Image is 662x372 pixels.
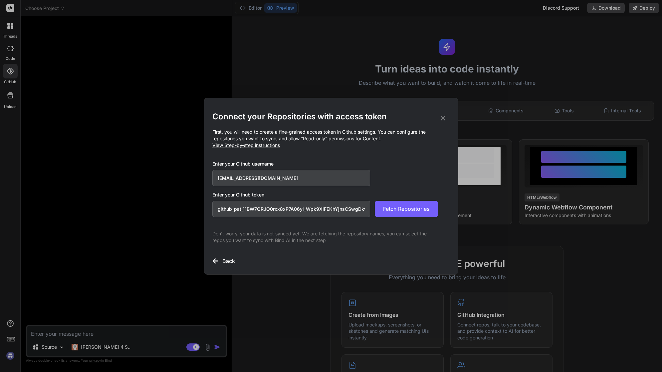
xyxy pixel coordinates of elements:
[212,161,438,167] h3: Enter your Github username
[212,201,370,217] input: Github Token
[212,191,450,198] h3: Enter your Github token
[212,170,370,186] input: Github Username
[375,201,438,217] button: Fetch Repositories
[383,205,430,213] span: Fetch Repositories
[212,111,450,122] h2: Connect your Repositories with access token
[222,257,235,265] h3: Back
[212,230,438,244] p: Don't worry, your data is not synced yet. We are fetching the repository names, you can select th...
[212,129,450,149] p: First, you will need to create a fine-grained access token in Github settings. You can configure ...
[212,142,280,148] span: View Step-by-step instructions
